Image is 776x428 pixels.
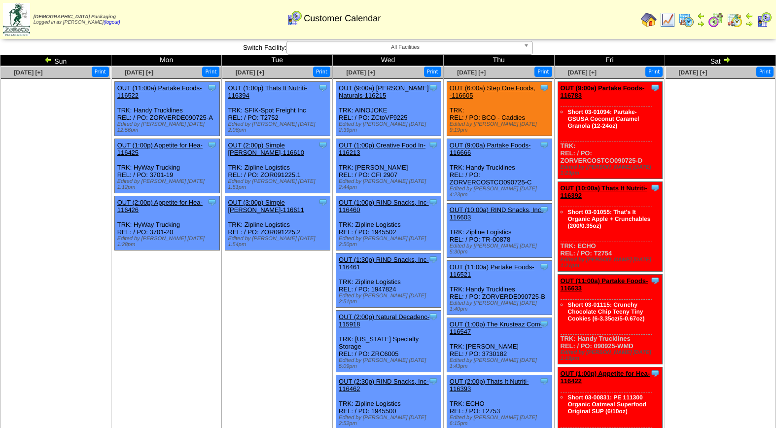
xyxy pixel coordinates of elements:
[457,69,486,76] a: [DATE] [+]
[339,313,429,328] a: OUT (2:00p) Natural Decadenc-115918
[228,84,307,99] a: OUT (1:00p) Thats It Nutriti-116394
[236,69,264,76] a: [DATE] [+]
[333,55,444,66] td: Wed
[539,262,549,272] img: Tooltip
[339,142,425,156] a: OUT (1:00p) Creative Food In-116213
[447,139,552,201] div: TRK: Handy Trucklines REL: / PO: ZORVERCOSTCO090725-C
[539,83,549,93] img: Tooltip
[339,256,429,271] a: OUT (1:30p) RIND Snacks, Inc-116461
[428,197,438,207] img: Tooltip
[286,10,302,26] img: calendarcustomer.gif
[318,197,328,207] img: Tooltip
[34,14,120,25] span: Logged in as [PERSON_NAME]
[450,378,529,392] a: OUT (2:00p) Thats It Nutriti-116393
[346,69,375,76] span: [DATE] [+]
[228,178,330,190] div: Edited by [PERSON_NAME] [DATE] 1:51pm
[561,164,663,176] div: Edited by [PERSON_NAME] [DATE] 1:23pm
[447,261,552,315] div: TRK: Handy Trucklines REL: / PO: ZORVERDE090725-B
[568,209,651,229] a: Short 03-01055: That's It Organic Apple + Crunchables (200/0.35oz)
[336,139,441,193] div: TRK: [PERSON_NAME] REL: / PO: CFI 2907
[450,84,535,99] a: OUT (6:00a) Step One Foods, -116605
[339,84,429,99] a: OUT (9:00a) [PERSON_NAME] Naturals-116215
[339,121,441,133] div: Edited by [PERSON_NAME] [DATE] 2:39pm
[428,83,438,93] img: Tooltip
[92,67,109,77] button: Print
[756,12,772,28] img: calendarcustomer.gif
[117,178,219,190] div: Edited by [PERSON_NAME] [DATE] 1:12pm
[450,415,552,427] div: Edited by [PERSON_NAME] [DATE] 6:15pm
[697,12,705,20] img: arrowleft.gif
[428,312,438,321] img: Tooltip
[450,243,552,255] div: Edited by [PERSON_NAME] [DATE] 5:30pm
[225,196,330,250] div: TRK: Zipline Logistics REL: / PO: ZOR091225.2
[568,394,646,415] a: Short 03-00831: PE 111300 Organic Oatmeal Superfood Original SUP (6/10oz)
[222,55,333,66] td: Tue
[339,357,441,369] div: Edited by [PERSON_NAME] [DATE] 5:09pm
[723,56,731,64] img: arrowright.gif
[339,178,441,190] div: Edited by [PERSON_NAME] [DATE] 2:44pm
[534,67,552,77] button: Print
[727,12,742,28] img: calendarinout.gif
[679,69,707,76] a: [DATE] [+]
[114,139,219,193] div: TRK: HyWay Trucking REL: / PO: 3701-19
[450,121,552,133] div: Edited by [PERSON_NAME] [DATE] 9:19pm
[3,3,30,36] img: zoroco-logo-small.webp
[539,319,549,329] img: Tooltip
[318,140,328,150] img: Tooltip
[225,82,330,136] div: TRK: SFIK-Spot Freight Inc REL: / PO: T2752
[450,300,552,312] div: Edited by [PERSON_NAME] [DATE] 1:40pm
[568,69,597,76] a: [DATE] [+]
[539,205,549,214] img: Tooltip
[443,55,554,66] td: Thu
[117,121,219,133] div: Edited by [PERSON_NAME] [DATE] 12:56pm
[558,275,663,364] div: TRK: Handy Trucklines REL: / PO: 090925-WMD
[336,196,441,250] div: TRK: Zipline Logistics REL: / PO: 1945502
[447,204,552,258] div: TRK: Zipline Logistics REL: / PO: TR-00878
[117,199,203,214] a: OUT (2:00p) Appetite for Hea-116426
[207,197,217,207] img: Tooltip
[539,376,549,386] img: Tooltip
[450,357,552,369] div: Edited by [PERSON_NAME] [DATE] 1:43pm
[561,370,650,385] a: OUT (1:00p) Appetite for Hea-116422
[447,318,552,372] div: TRK: [PERSON_NAME] REL: / PO: 3730182
[708,12,724,28] img: calendarblend.gif
[117,142,203,156] a: OUT (1:00p) Appetite for Hea-116425
[568,108,639,129] a: Short 03-01094: Partake-GSUSA Coconut Caramel Granola (12-24oz)
[447,82,552,136] div: TRK: REL: / PO: BCO - Caddies
[665,55,776,66] td: Sat
[428,254,438,264] img: Tooltip
[117,84,202,99] a: OUT (11:00a) Partake Foods-116522
[650,276,660,285] img: Tooltip
[117,236,219,248] div: Edited by [PERSON_NAME] [DATE] 1:28pm
[114,196,219,250] div: TRK: HyWay Trucking REL: / PO: 3701-20
[44,56,52,64] img: arrowleft.gif
[34,14,116,20] span: [DEMOGRAPHIC_DATA] Packaging
[650,368,660,378] img: Tooltip
[650,83,660,93] img: Tooltip
[678,12,694,28] img: calendarprod.gif
[561,350,663,361] div: Edited by [PERSON_NAME] [DATE] 1:19pm
[561,84,645,99] a: OUT (9:00a) Partake Foods-116783
[745,12,753,20] img: arrowleft.gif
[228,121,330,133] div: Edited by [PERSON_NAME] [DATE] 2:06pm
[745,20,753,28] img: arrowright.gif
[14,69,42,76] span: [DATE] [+]
[339,378,429,392] a: OUT (2:30p) RIND Snacks, Inc-116462
[561,184,647,199] a: OUT (10:00a) Thats It Nutriti-116392
[202,67,219,77] button: Print
[339,236,441,248] div: Edited by [PERSON_NAME] [DATE] 2:50pm
[568,301,645,322] a: Short 03-01115: Crunchy Chocolate Chip Teeny Tiny Cookies (6-3.35oz/5-0.67oz)
[697,20,705,28] img: arrowright.gif
[450,263,534,278] a: OUT (11:00a) Partake Foods-116521
[561,277,648,292] a: OUT (11:00a) Partake Foods-116633
[336,82,441,136] div: TRK: AINOJOKE REL: / PO: ZCtoVF9225
[660,12,675,28] img: line_graph.gif
[228,199,304,214] a: OUT (3:00p) Simple [PERSON_NAME]-116611
[650,183,660,193] img: Tooltip
[304,13,381,24] span: Customer Calendar
[339,293,441,305] div: Edited by [PERSON_NAME] [DATE] 2:51pm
